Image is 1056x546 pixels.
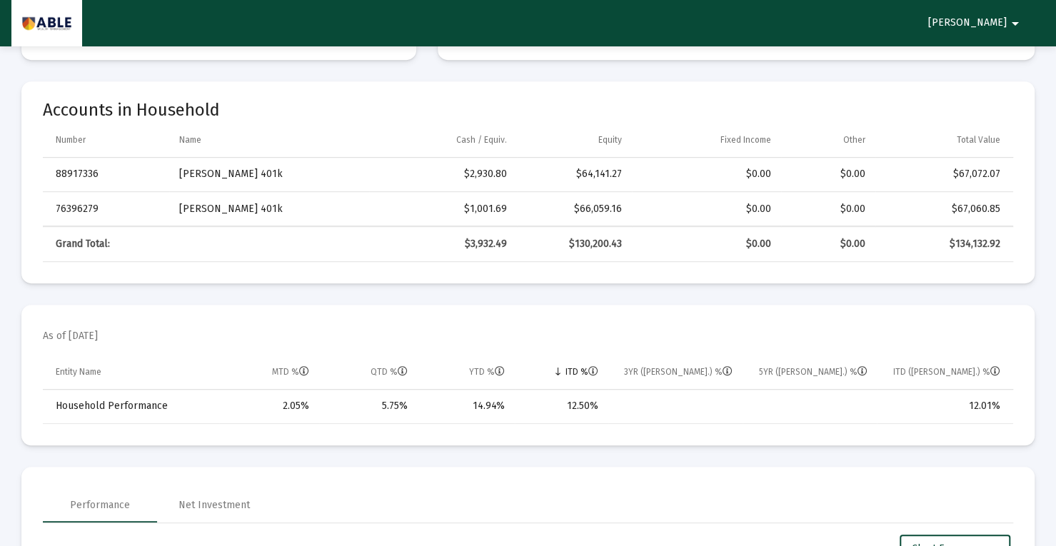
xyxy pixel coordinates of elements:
[743,355,877,389] td: Column 5YR (Ann.) %
[527,237,622,251] div: $130,200.43
[642,237,771,251] div: $0.00
[887,399,1000,413] div: 12.01%
[43,355,219,389] td: Column Entity Name
[428,399,505,413] div: 14.94%
[525,399,598,413] div: 12.50%
[43,158,169,192] td: 88917336
[329,399,408,413] div: 5.75%
[371,366,408,378] div: QTD %
[598,134,622,146] div: Equity
[456,134,507,146] div: Cash / Equiv.
[791,202,865,216] div: $0.00
[911,9,1041,37] button: [PERSON_NAME]
[56,237,159,251] div: Grand Total:
[517,123,632,157] td: Column Equity
[527,202,622,216] div: $66,059.16
[369,123,517,157] td: Column Cash / Equiv.
[169,158,369,192] td: [PERSON_NAME] 401k
[515,355,608,389] td: Column ITD %
[43,329,98,343] mat-card-subtitle: As of [DATE]
[56,134,86,146] div: Number
[469,366,505,378] div: YTD %
[22,9,71,38] img: Dashboard
[43,390,219,424] td: Household Performance
[758,366,867,378] div: 5YR ([PERSON_NAME].) %
[781,123,875,157] td: Column Other
[893,366,1000,378] div: ITD ([PERSON_NAME].) %
[56,366,101,378] div: Entity Name
[885,202,1000,216] div: $67,060.85
[169,192,369,226] td: [PERSON_NAME] 401k
[642,167,771,181] div: $0.00
[229,399,309,413] div: 2.05%
[179,134,201,146] div: Name
[219,355,319,389] td: Column MTD %
[169,123,369,157] td: Column Name
[43,355,1013,424] div: Data grid
[720,134,771,146] div: Fixed Income
[624,366,733,378] div: 3YR ([PERSON_NAME].) %
[791,167,865,181] div: $0.00
[565,366,598,378] div: ITD %
[319,355,418,389] td: Column QTD %
[1007,9,1024,38] mat-icon: arrow_drop_down
[379,167,507,181] div: $2,930.80
[418,355,515,389] td: Column YTD %
[791,237,865,251] div: $0.00
[43,123,1013,262] div: Data grid
[875,123,1013,157] td: Column Total Value
[43,123,169,157] td: Column Number
[885,167,1000,181] div: $67,072.07
[632,123,781,157] td: Column Fixed Income
[43,192,169,226] td: 76396279
[843,134,865,146] div: Other
[379,237,507,251] div: $3,932.49
[527,167,622,181] div: $64,141.27
[272,366,309,378] div: MTD %
[608,355,743,389] td: Column 3YR (Ann.) %
[70,498,130,512] div: Performance
[885,237,1000,251] div: $134,132.92
[379,202,507,216] div: $1,001.69
[43,103,1013,117] mat-card-title: Accounts in Household
[178,498,250,512] div: Net Investment
[877,355,1013,389] td: Column ITD (Ann.) %
[928,17,1007,29] span: [PERSON_NAME]
[957,134,1000,146] div: Total Value
[642,202,771,216] div: $0.00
